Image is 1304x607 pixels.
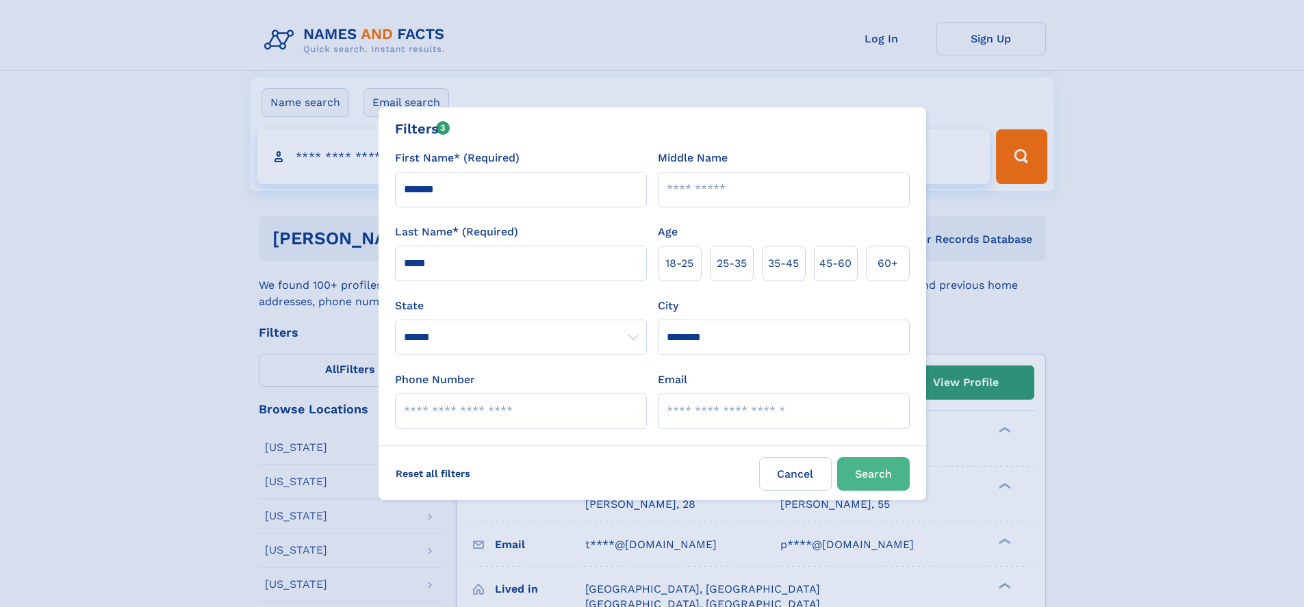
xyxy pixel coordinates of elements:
button: Search [837,457,910,491]
label: Phone Number [395,372,475,388]
label: City [658,298,678,314]
label: State [395,298,647,314]
label: Age [658,224,678,240]
label: First Name* (Required) [395,150,520,166]
div: Filters [395,118,450,139]
span: 35‑45 [768,255,799,272]
span: 18‑25 [665,255,693,272]
span: 25‑35 [717,255,747,272]
span: 60+ [878,255,898,272]
span: 45‑60 [819,255,852,272]
label: Email [658,372,687,388]
label: Cancel [759,457,832,491]
label: Last Name* (Required) [395,224,518,240]
label: Reset all filters [387,457,479,490]
label: Middle Name [658,150,728,166]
